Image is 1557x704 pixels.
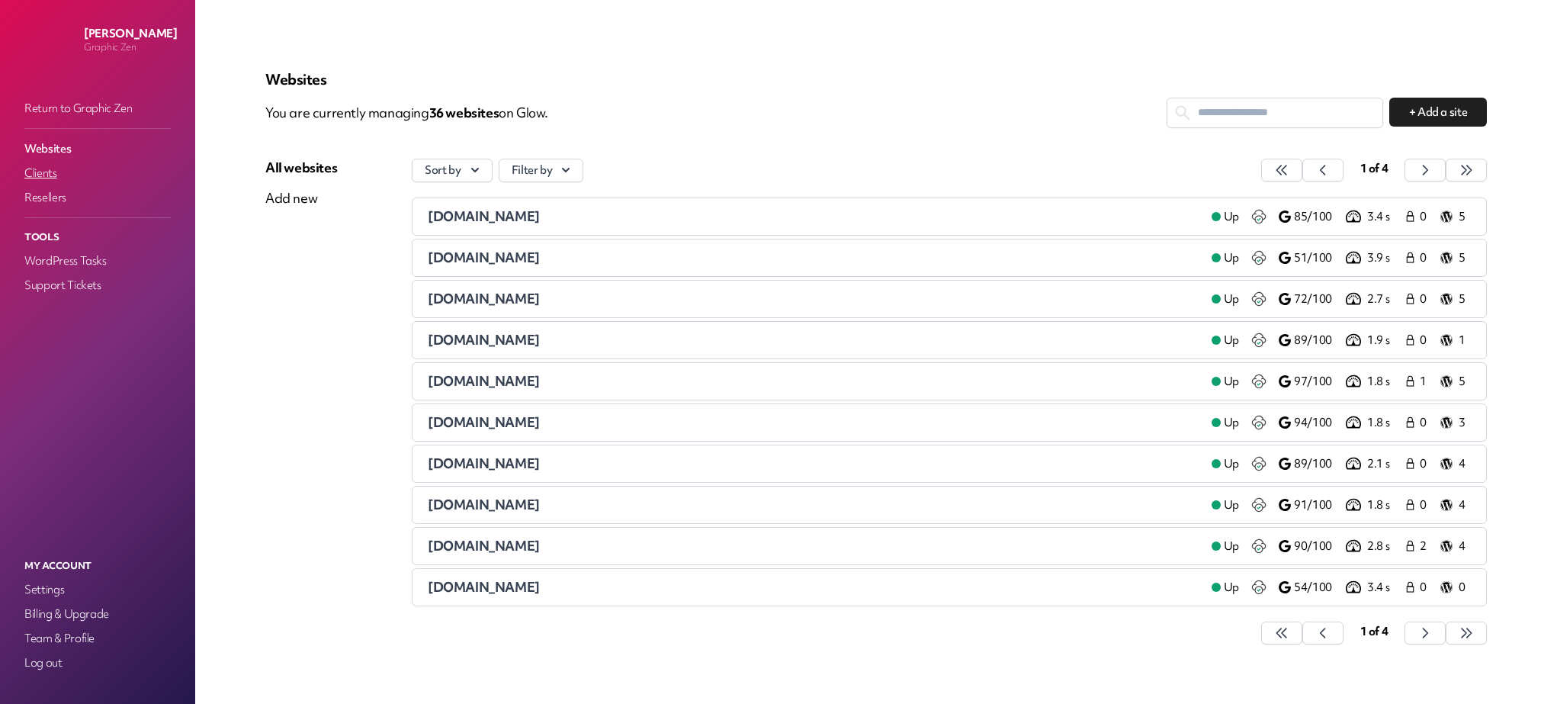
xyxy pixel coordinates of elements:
[1440,290,1471,308] a: 5
[1420,291,1431,307] span: 0
[1459,374,1471,390] p: 5
[1199,207,1251,226] a: Up
[1294,333,1343,349] p: 89/100
[428,331,540,349] span: [DOMAIN_NAME]
[1367,497,1404,513] p: 1.8 s
[1294,580,1343,596] p: 54/100
[1199,331,1251,349] a: Up
[428,372,540,390] span: [DOMAIN_NAME]
[1459,415,1471,431] p: 3
[21,556,174,576] p: My Account
[1459,538,1471,555] p: 4
[21,162,174,184] a: Clients
[21,138,174,159] a: Websites
[1404,249,1434,267] a: 0
[1440,331,1471,349] a: 1
[1294,374,1343,390] p: 97/100
[1279,455,1404,473] a: 89/100 2.1 s
[1224,538,1239,555] span: Up
[428,331,1199,349] a: [DOMAIN_NAME]
[1404,331,1434,349] a: 0
[1459,250,1471,266] p: 5
[1294,291,1343,307] p: 72/100
[1294,497,1343,513] p: 91/100
[1294,538,1343,555] p: 90/100
[1294,209,1343,225] p: 85/100
[1360,624,1388,639] span: 1 of 4
[1279,496,1404,514] a: 91/100 1.8 s
[1440,578,1471,596] a: 0
[428,249,540,266] span: [DOMAIN_NAME]
[1440,249,1471,267] a: 5
[1279,249,1404,267] a: 51/100 3.9 s
[1420,580,1431,596] span: 0
[1367,538,1404,555] p: 2.8 s
[499,159,584,182] button: Filter by
[428,413,540,431] span: [DOMAIN_NAME]
[1440,413,1471,432] a: 3
[1367,250,1404,266] p: 3.9 s
[428,496,1199,514] a: [DOMAIN_NAME]
[1404,578,1434,596] a: 0
[1440,496,1471,514] a: 4
[1367,209,1404,225] p: 3.4 s
[265,98,1167,128] p: You are currently managing on Glow.
[21,628,174,649] a: Team & Profile
[428,578,540,596] span: [DOMAIN_NAME]
[1404,496,1434,514] a: 0
[1199,496,1251,514] a: Up
[1404,207,1434,226] a: 0
[1224,333,1239,349] span: Up
[21,579,174,600] a: Settings
[21,98,174,119] a: Return to Graphic Zen
[21,275,174,296] a: Support Tickets
[21,250,174,272] a: WordPress Tasks
[428,455,1199,473] a: [DOMAIN_NAME]
[1420,497,1431,513] span: 0
[1279,578,1404,596] a: 54/100 3.4 s
[1279,207,1404,226] a: 85/100 3.4 s
[1420,374,1431,390] span: 1
[21,187,174,208] a: Resellers
[428,578,1199,596] a: [DOMAIN_NAME]
[1367,456,1404,472] p: 2.1 s
[1224,291,1239,307] span: Up
[1459,209,1471,225] p: 5
[1279,331,1404,349] a: 89/100 1.9 s
[1459,497,1471,513] p: 4
[1367,333,1404,349] p: 1.9 s
[1224,497,1239,513] span: Up
[428,207,540,225] span: [DOMAIN_NAME]
[1199,413,1251,432] a: Up
[1360,161,1388,176] span: 1 of 4
[1459,456,1471,472] p: 4
[1367,415,1404,431] p: 1.8 s
[1224,580,1239,596] span: Up
[428,290,540,307] span: [DOMAIN_NAME]
[1224,415,1239,431] span: Up
[1440,537,1471,555] a: 4
[428,496,540,513] span: [DOMAIN_NAME]
[21,603,174,625] a: Billing & Upgrade
[1420,415,1431,431] span: 0
[428,413,1199,432] a: [DOMAIN_NAME]
[84,41,177,53] p: Graphic Zen
[1294,415,1343,431] p: 94/100
[1279,372,1404,391] a: 97/100 1.8 s
[1420,333,1431,349] span: 0
[1367,291,1404,307] p: 2.7 s
[1404,413,1434,432] a: 0
[1279,537,1404,555] a: 90/100 2.8 s
[1420,456,1431,472] span: 0
[1199,537,1251,555] a: Up
[1224,456,1239,472] span: Up
[429,104,499,121] span: 36 website
[1389,98,1487,127] button: + Add a site
[21,652,174,673] a: Log out
[1224,209,1239,225] span: Up
[1404,537,1434,555] a: 2
[1440,207,1471,226] a: 5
